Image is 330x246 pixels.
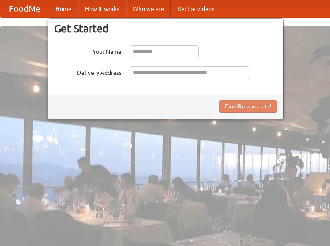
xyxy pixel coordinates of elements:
[54,66,121,77] label: Delivery Address
[126,0,171,17] a: Who we are
[49,0,78,17] a: Home
[54,45,121,56] label: Your Name
[0,0,49,17] a: FoodMe
[219,100,277,113] button: Find Restaurants!
[171,0,221,17] a: Recipe videos
[78,0,126,17] a: How it works
[54,22,277,35] h3: Get Started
